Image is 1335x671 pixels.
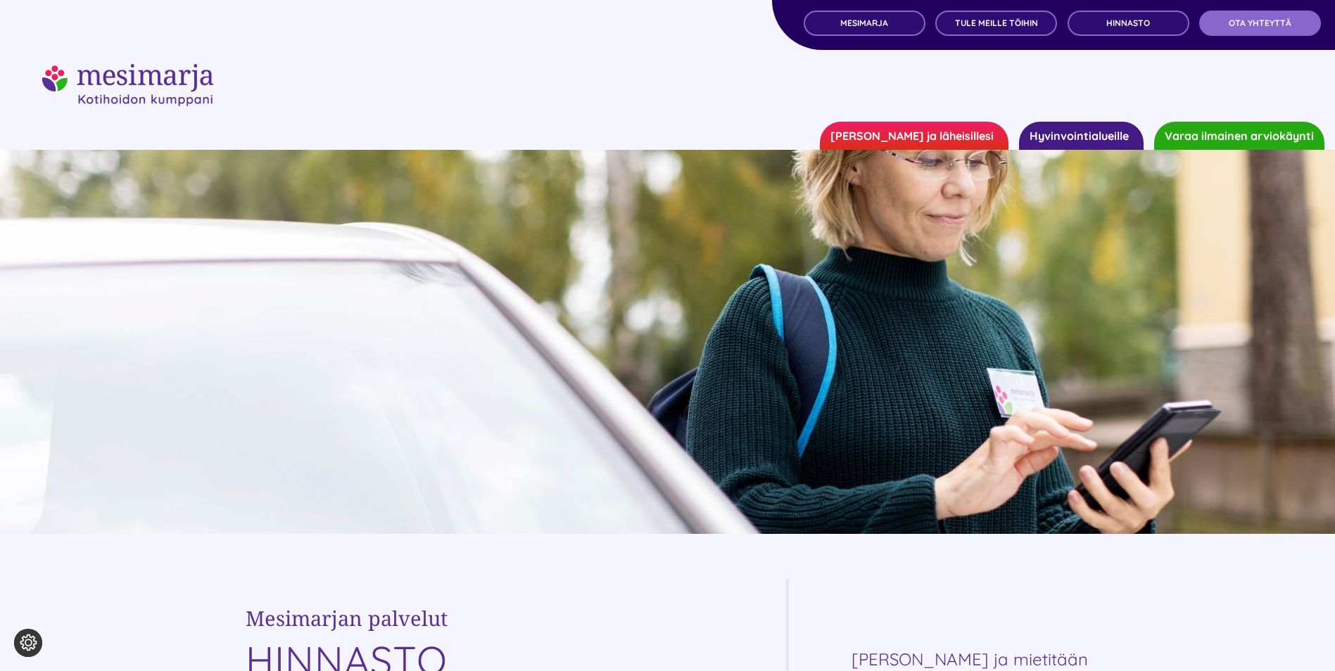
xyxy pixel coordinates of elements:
span: MESIMARJA [840,18,888,28]
a: Hinnasto [1068,11,1189,36]
a: Hyvinvointialueille [1019,122,1144,150]
a: OTA YHTEYTTÄ [1199,11,1321,36]
a: mesimarjasi [42,62,213,79]
a: [PERSON_NAME] ja läheisillesi [820,122,1008,150]
span: Mesimarjan palvelut [246,604,448,632]
a: Varaa ilmainen arviokäynti [1154,122,1324,150]
a: TULE MEILLE TÖIHIN [935,11,1057,36]
button: Evästeasetukset [14,629,42,657]
a: MESIMARJA [804,11,925,36]
span: OTA YHTEYTTÄ [1229,18,1291,28]
span: TULE MEILLE TÖIHIN [955,18,1038,28]
img: mesimarjasi [42,64,213,106]
span: Hinnasto [1106,18,1150,28]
